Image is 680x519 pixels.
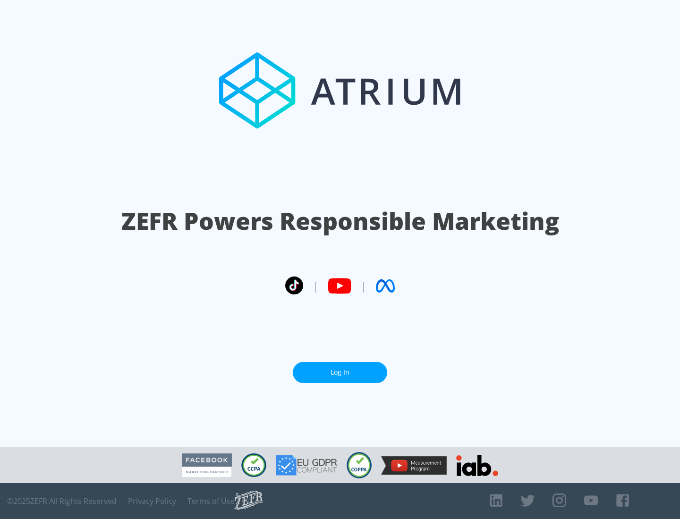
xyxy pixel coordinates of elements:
img: Facebook Marketing Partner [182,453,232,477]
img: IAB [456,455,498,476]
span: | [313,279,318,293]
img: GDPR Compliant [276,455,337,476]
img: COPPA Compliant [347,452,372,478]
a: Privacy Policy [128,496,176,506]
a: Terms of Use [187,496,235,506]
span: © 2025 ZEFR All Rights Reserved [7,496,117,506]
img: YouTube Measurement Program [381,456,447,475]
img: CCPA Compliant [241,453,266,477]
a: Log In [293,362,387,383]
h1: ZEFR Powers Responsible Marketing [121,205,559,237]
span: | [361,279,366,293]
